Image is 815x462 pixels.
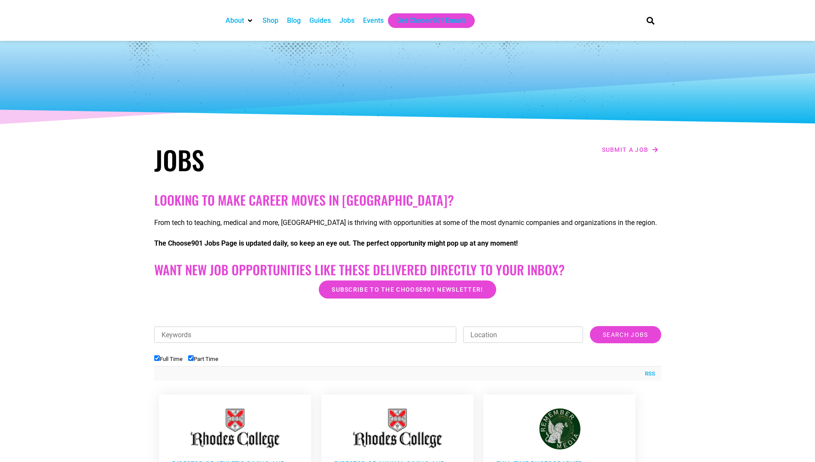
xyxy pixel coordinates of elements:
[221,13,632,28] nav: Main nav
[319,280,496,299] a: Subscribe to the Choose901 newsletter!
[188,356,218,362] label: Part Time
[154,356,183,362] label: Full Time
[397,15,466,26] a: Get Choose901 Emails
[332,286,483,293] span: Subscribe to the Choose901 newsletter!
[154,144,403,175] h1: Jobs
[154,192,661,208] h2: Looking to make career moves in [GEOGRAPHIC_DATA]?
[154,239,518,247] strong: The Choose901 Jobs Page is updated daily, so keep an eye out. The perfect opportunity might pop u...
[263,15,278,26] a: Shop
[154,262,661,277] h2: Want New Job Opportunities like these Delivered Directly to your Inbox?
[154,326,457,343] input: Keywords
[602,147,649,153] span: Submit a job
[226,15,244,26] a: About
[221,13,258,28] div: About
[154,355,160,361] input: Full Time
[363,15,384,26] a: Events
[287,15,301,26] a: Blog
[339,15,354,26] a: Jobs
[641,370,655,378] a: RSS
[188,355,194,361] input: Part Time
[599,144,661,155] a: Submit a job
[309,15,331,26] a: Guides
[590,326,661,343] input: Search Jobs
[154,218,661,228] p: From tech to teaching, medical and more, [GEOGRAPHIC_DATA] is thriving with opportunities at some...
[643,13,657,28] div: Search
[463,326,583,343] input: Location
